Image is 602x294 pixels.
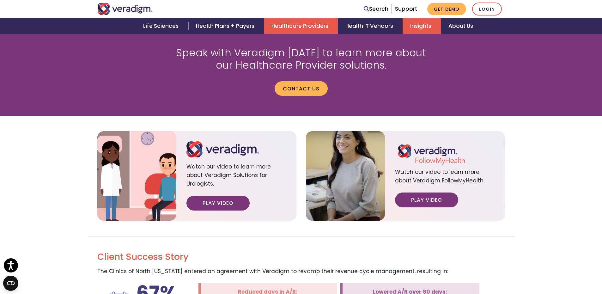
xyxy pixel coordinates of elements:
img: veradigm-followmyhealth-stacked.svg [395,141,468,167]
a: Life Sciences [136,18,188,34]
span: Watch our video to learn more about Veradigm Solutions for Urologists. [186,157,286,196]
span: Watch our video to learn more about Veradigm FollowMyHealth. [395,167,495,193]
a: Health Plans + Payers [188,18,264,34]
iframe: Drift Chat Widget [481,248,594,286]
a: Play Video [395,193,458,207]
img: Veradigm logo [97,3,153,15]
a: Support [395,5,417,13]
a: Healthcare Providers [264,18,338,34]
a: Login [472,3,502,15]
a: Health IT Vendors [338,18,403,34]
img: solution-provider-fmh-video.jpg [306,131,385,220]
a: Get Demo [427,3,466,15]
a: Play Video [186,196,250,210]
a: Search [364,5,388,13]
img: solution-provider-urologist-video.jpg [97,131,176,220]
button: Open CMP widget [3,276,18,291]
a: Insights [403,18,441,34]
h2: Speak with Veradigm [DATE] to learn more about our Healthcare Provider solutions. [167,47,435,71]
a: Contact us [275,81,328,96]
a: About Us [441,18,481,34]
span: The Clinics of North [US_STATE] entered an agreement with Veradigm to revamp their revenue cycle ... [97,267,448,275]
h2: Client Success Story [97,252,505,262]
img: logo.svg [186,141,259,157]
